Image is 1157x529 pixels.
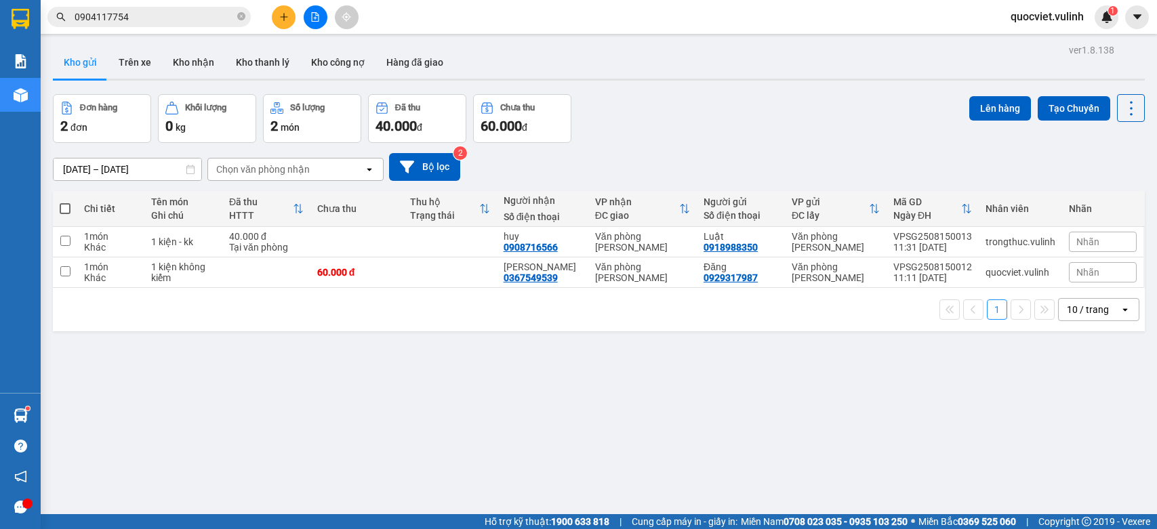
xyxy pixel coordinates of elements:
[151,261,216,283] div: 1 kiện không kiểm
[986,267,1055,278] div: quocviet.vulinh
[375,46,454,79] button: Hàng đã giao
[504,195,582,206] div: Người nhận
[485,514,609,529] span: Hỗ trợ kỹ thuật:
[588,191,697,227] th: Toggle SortBy
[893,261,972,272] div: VPSG2508150012
[893,210,961,221] div: Ngày ĐH
[304,5,327,29] button: file-add
[704,272,758,283] div: 0929317987
[893,272,972,283] div: 11:11 [DATE]
[185,103,226,112] div: Khối lượng
[785,191,887,227] th: Toggle SortBy
[504,231,582,242] div: huy
[335,5,359,29] button: aim
[395,103,420,112] div: Đã thu
[290,103,325,112] div: Số lượng
[417,122,422,133] span: đ
[987,299,1007,320] button: 1
[151,210,216,221] div: Ghi chú
[151,236,216,247] div: 1 kiện - kk
[389,153,460,181] button: Bộ lọc
[364,164,375,175] svg: open
[473,94,571,143] button: Chưa thu60.000đ
[620,514,622,529] span: |
[1101,11,1113,23] img: icon-new-feature
[784,516,908,527] strong: 0708 023 035 - 0935 103 250
[310,12,320,22] span: file-add
[14,440,27,452] span: question-circle
[986,236,1055,247] div: trongthuc.vulinh
[26,406,30,410] sup: 1
[1076,236,1099,247] span: Nhãn
[1125,5,1149,29] button: caret-down
[272,5,296,29] button: plus
[911,519,915,524] span: ⚪️
[281,122,300,133] span: món
[595,261,690,283] div: Văn phòng [PERSON_NAME]
[368,94,466,143] button: Đã thu40.000đ
[893,196,961,207] div: Mã GD
[229,231,304,242] div: 40.000 đ
[84,242,138,253] div: Khác
[237,12,245,20] span: close-circle
[1038,96,1110,121] button: Tạo Chuyến
[1110,6,1115,16] span: 1
[1000,8,1095,25] span: quocviet.vulinh
[704,242,758,253] div: 0918988350
[84,272,138,283] div: Khác
[225,46,300,79] button: Kho thanh lý
[158,94,256,143] button: Khối lượng0kg
[263,94,361,143] button: Số lượng2món
[704,261,778,272] div: Đăng
[1131,11,1143,23] span: caret-down
[14,501,27,513] span: message
[84,203,138,214] div: Chi tiết
[1120,304,1131,315] svg: open
[279,12,289,22] span: plus
[504,242,558,253] div: 0908716566
[14,88,28,102] img: warehouse-icon
[342,12,351,22] span: aim
[704,196,778,207] div: Người gửi
[1069,43,1114,58] div: ver 1.8.138
[84,231,138,242] div: 1 món
[1067,303,1109,316] div: 10 / trang
[595,196,679,207] div: VP nhận
[270,118,278,134] span: 2
[14,54,28,68] img: solution-icon
[792,196,869,207] div: VP gửi
[84,261,138,272] div: 1 món
[229,210,293,221] div: HTTT
[222,191,310,227] th: Toggle SortBy
[893,231,972,242] div: VPSG2508150013
[918,514,1016,529] span: Miền Bắc
[108,46,162,79] button: Trên xe
[792,231,880,253] div: Văn phòng [PERSON_NAME]
[958,516,1016,527] strong: 0369 525 060
[504,272,558,283] div: 0367549539
[403,191,496,227] th: Toggle SortBy
[229,196,293,207] div: Đã thu
[504,261,582,272] div: Ngọc Hải
[595,210,679,221] div: ĐC giao
[229,242,304,253] div: Tại văn phòng
[522,122,527,133] span: đ
[986,203,1055,214] div: Nhân viên
[300,46,375,79] button: Kho công nợ
[60,118,68,134] span: 2
[176,122,186,133] span: kg
[632,514,737,529] span: Cung cấp máy in - giấy in:
[75,9,235,24] input: Tìm tên, số ĐT hoặc mã đơn
[317,267,397,278] div: 60.000 đ
[14,470,27,483] span: notification
[162,46,225,79] button: Kho nhận
[410,196,479,207] div: Thu hộ
[551,516,609,527] strong: 1900 633 818
[887,191,979,227] th: Toggle SortBy
[704,210,778,221] div: Số điện thoại
[893,242,972,253] div: 11:31 [DATE]
[237,11,245,24] span: close-circle
[53,46,108,79] button: Kho gửi
[1026,514,1028,529] span: |
[165,118,173,134] span: 0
